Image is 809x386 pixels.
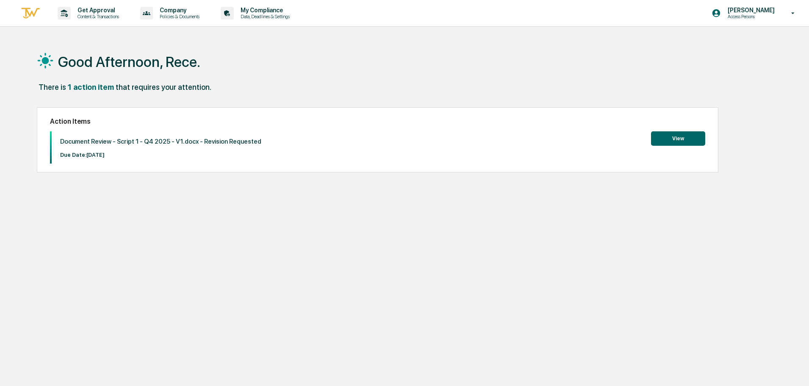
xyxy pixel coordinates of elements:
[71,14,123,19] p: Content & Transactions
[651,134,705,142] a: View
[20,6,41,20] img: logo
[651,131,705,146] button: View
[60,138,261,145] p: Document Review - Script 1 - Q4 2025 - V1.docx - Revision Requested
[153,7,204,14] p: Company
[58,53,200,70] h1: Good Afternoon, Rece.
[116,83,211,92] div: that requires your attention.
[234,7,294,14] p: My Compliance
[721,14,779,19] p: Access Persons
[234,14,294,19] p: Data, Deadlines & Settings
[153,14,204,19] p: Policies & Documents
[721,7,779,14] p: [PERSON_NAME]
[50,117,705,125] h2: Action Items
[71,7,123,14] p: Get Approval
[39,83,66,92] div: There is
[60,152,261,158] p: Due Date: [DATE]
[68,83,114,92] div: 1 action item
